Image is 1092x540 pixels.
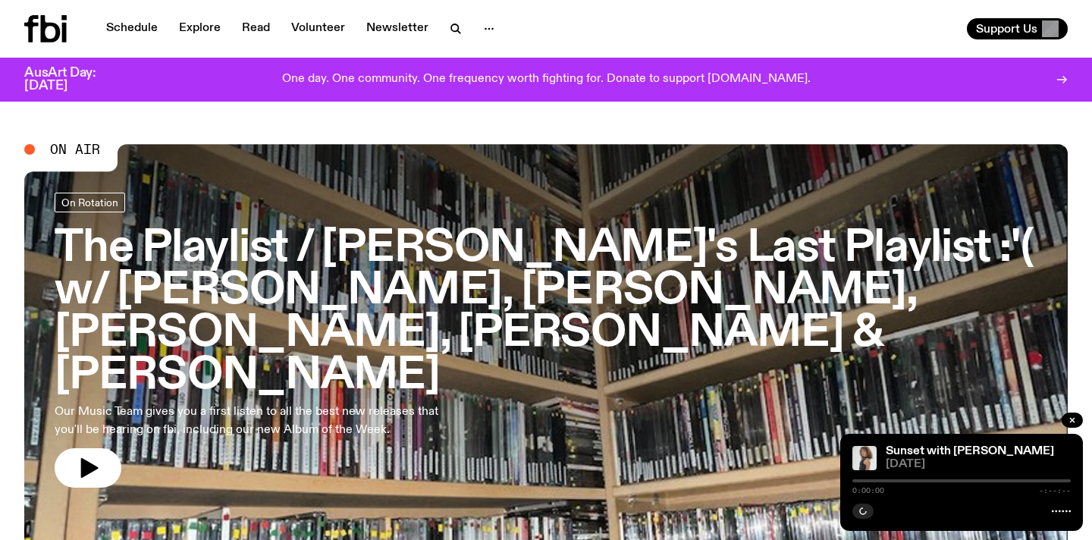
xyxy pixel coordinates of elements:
[1039,487,1071,494] span: -:--:--
[976,22,1037,36] span: Support Us
[233,18,279,39] a: Read
[50,143,100,156] span: On Air
[55,193,1037,488] a: The Playlist / [PERSON_NAME]'s Last Playlist :'( w/ [PERSON_NAME], [PERSON_NAME], [PERSON_NAME], ...
[852,446,877,470] img: Tangela looks past her left shoulder into the camera with an inquisitive look. She is wearing a s...
[886,445,1054,457] a: Sunset with [PERSON_NAME]
[967,18,1068,39] button: Support Us
[886,459,1071,470] span: [DATE]
[357,18,438,39] a: Newsletter
[852,487,884,494] span: 0:00:00
[24,67,121,93] h3: AusArt Day: [DATE]
[282,73,811,86] p: One day. One community. One frequency worth fighting for. Donate to support [DOMAIN_NAME].
[55,228,1037,397] h3: The Playlist / [PERSON_NAME]'s Last Playlist :'( w/ [PERSON_NAME], [PERSON_NAME], [PERSON_NAME], ...
[170,18,230,39] a: Explore
[282,18,354,39] a: Volunteer
[55,193,125,212] a: On Rotation
[97,18,167,39] a: Schedule
[61,196,118,208] span: On Rotation
[55,403,443,439] p: Our Music Team gives you a first listen to all the best new releases that you'll be hearing on fb...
